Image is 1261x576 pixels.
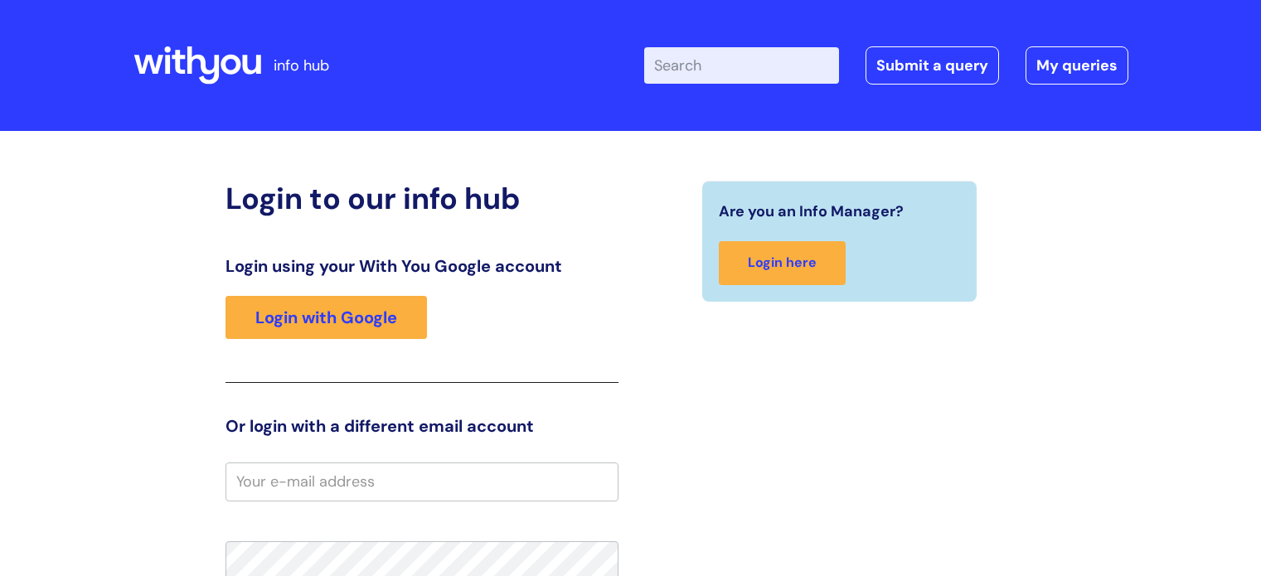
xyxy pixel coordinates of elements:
[644,47,839,84] input: Search
[1026,46,1128,85] a: My queries
[226,462,618,501] input: Your e-mail address
[866,46,999,85] a: Submit a query
[719,198,904,225] span: Are you an Info Manager?
[226,256,618,276] h3: Login using your With You Google account
[274,52,329,79] p: info hub
[226,416,618,436] h3: Or login with a different email account
[226,181,618,216] h2: Login to our info hub
[719,241,846,285] a: Login here
[226,296,427,339] a: Login with Google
